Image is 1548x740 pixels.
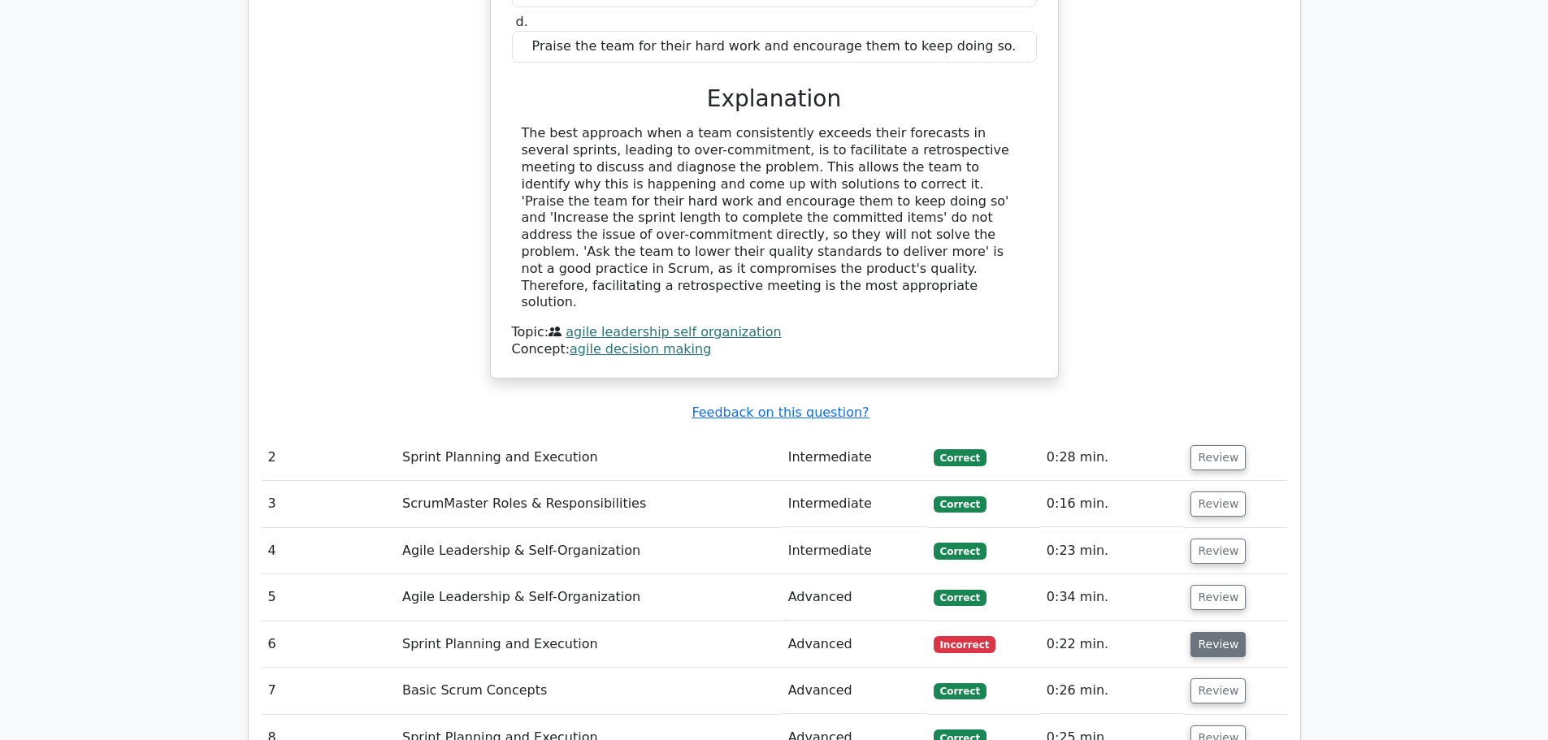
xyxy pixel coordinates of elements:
td: 6 [262,621,397,668]
span: d. [516,14,528,29]
td: 5 [262,574,397,621]
td: Advanced [782,668,927,714]
td: Agile Leadership & Self-Organization [396,574,782,621]
td: 3 [262,481,397,527]
td: 0:34 min. [1040,574,1185,621]
td: Intermediate [782,528,927,574]
button: Review [1190,445,1246,470]
td: 7 [262,668,397,714]
td: Intermediate [782,435,927,481]
div: Praise the team for their hard work and encourage them to keep doing so. [512,31,1037,63]
span: Correct [934,683,986,699]
span: Correct [934,449,986,465]
span: Correct [934,543,986,559]
button: Review [1190,539,1246,564]
td: Advanced [782,574,927,621]
a: Feedback on this question? [692,405,869,420]
td: Advanced [782,621,927,668]
td: Sprint Planning and Execution [396,621,782,668]
td: 4 [262,528,397,574]
div: The best approach when a team consistently exceeds their forecasts in several sprints, leading to... [522,125,1027,311]
h3: Explanation [522,85,1027,113]
td: 2 [262,435,397,481]
td: 0:16 min. [1040,481,1185,527]
span: Incorrect [934,636,996,652]
span: Correct [934,590,986,606]
button: Review [1190,491,1246,517]
td: 0:26 min. [1040,668,1185,714]
td: Basic Scrum Concepts [396,668,782,714]
td: ScrumMaster Roles & Responsibilities [396,481,782,527]
div: Topic: [512,324,1037,341]
a: agile leadership self organization [566,324,781,340]
td: Sprint Planning and Execution [396,435,782,481]
button: Review [1190,678,1246,703]
td: 0:22 min. [1040,621,1185,668]
td: 0:23 min. [1040,528,1185,574]
td: Intermediate [782,481,927,527]
a: agile decision making [570,341,711,357]
button: Review [1190,585,1246,610]
td: Agile Leadership & Self-Organization [396,528,782,574]
span: Correct [934,496,986,513]
button: Review [1190,632,1246,657]
div: Concept: [512,341,1037,358]
td: 0:28 min. [1040,435,1185,481]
